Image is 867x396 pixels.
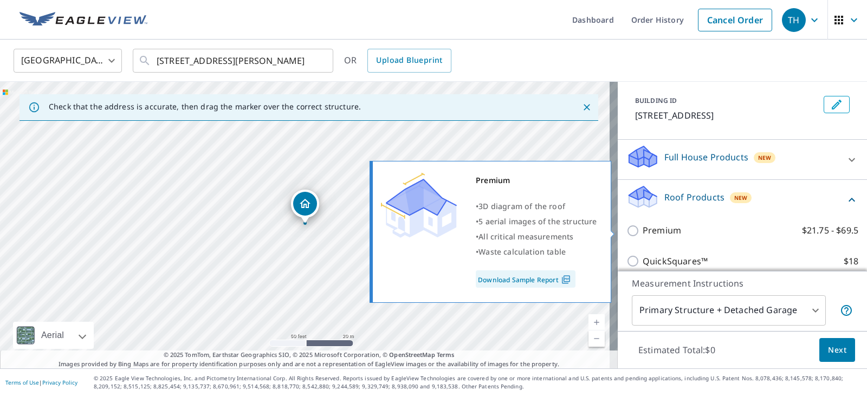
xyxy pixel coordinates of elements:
span: Upload Blueprint [376,54,442,67]
div: Aerial [38,322,67,349]
div: • [476,244,597,259]
a: Current Level 19, Zoom Out [588,330,605,347]
span: © 2025 TomTom, Earthstar Geographics SIO, © 2025 Microsoft Corporation, © [164,350,455,360]
a: Terms of Use [5,379,39,386]
button: Edit building 1 [824,96,850,113]
div: Premium [476,173,597,188]
p: Check that the address is accurate, then drag the marker over the correct structure. [49,102,361,112]
div: • [476,229,597,244]
a: Download Sample Report [476,270,575,288]
div: • [476,214,597,229]
span: 5 aerial images of the structure [478,216,597,226]
p: Premium [643,224,681,237]
span: New [758,153,772,162]
button: Close [580,100,594,114]
p: © 2025 Eagle View Technologies, Inc. and Pictometry International Corp. All Rights Reserved. Repo... [94,374,862,391]
a: Terms [437,350,455,359]
a: Cancel Order [698,9,772,31]
span: All critical measurements [478,231,573,242]
span: Next [828,343,846,357]
p: Estimated Total: $0 [630,338,724,362]
div: OR [344,49,451,73]
span: 3D diagram of the roof [478,201,565,211]
p: $18 [844,255,858,268]
p: Full House Products [664,151,748,164]
span: New [734,193,748,202]
img: Premium [381,173,457,238]
div: Aerial [13,322,94,349]
button: Next [819,338,855,362]
p: QuickSquares™ [643,255,708,268]
div: [GEOGRAPHIC_DATA] [14,46,122,76]
a: Privacy Policy [42,379,77,386]
div: Dropped pin, building 1, Residential property, 10838 Rampart Ln Littleton, CO 80125 [291,190,319,223]
img: Pdf Icon [559,275,573,284]
div: TH [782,8,806,32]
p: $21.75 - $69.5 [802,224,858,237]
div: • [476,199,597,214]
a: Upload Blueprint [367,49,451,73]
input: Search by address or latitude-longitude [157,46,311,76]
img: EV Logo [20,12,147,28]
div: Roof ProductsNew [626,184,858,215]
p: BUILDING ID [635,96,677,105]
div: Primary Structure + Detached Garage [632,295,826,326]
a: OpenStreetMap [389,350,435,359]
p: Roof Products [664,191,724,204]
div: Full House ProductsNew [626,144,858,175]
p: | [5,379,77,386]
p: [STREET_ADDRESS] [635,109,819,122]
p: Measurement Instructions [632,277,853,290]
span: Your report will include the primary structure and a detached garage if one exists. [840,304,853,317]
a: Current Level 19, Zoom In [588,314,605,330]
span: Waste calculation table [478,246,566,257]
